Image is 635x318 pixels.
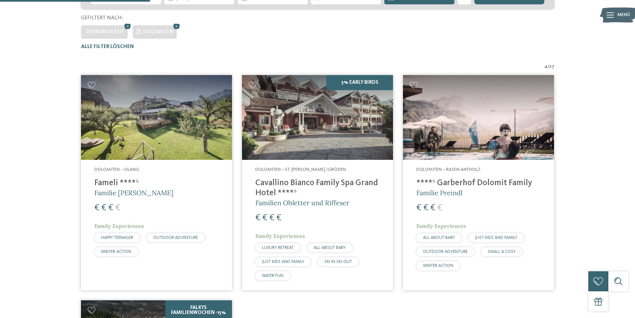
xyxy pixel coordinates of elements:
span: Alle Filter löschen [81,44,134,49]
span: Gefiltert nach: [81,15,123,21]
span: Familie Preindl [416,189,462,197]
span: JUST KIDS AND FAMILY [262,260,304,264]
span: Familie [PERSON_NAME] [94,189,173,197]
span: ALL ABOUT BABY [423,236,455,240]
h4: Cavallino Bianco Family Spa Grand Hotel ****ˢ [255,178,380,198]
span: € [276,214,281,222]
span: Family Experiences [94,223,144,229]
span: SKI-IN SKI-OUT [324,260,352,264]
span: € [262,214,267,222]
h4: ****ˢ Garberhof Dolomit Family [416,178,541,188]
span: Dolomiten – Rasen-Antholz [416,167,480,172]
span: Family Experiences [255,233,305,239]
span: 27 [549,63,554,70]
span: € [255,214,260,222]
span: WINTER ACTION [423,264,453,268]
span: OUTDOOR ADVENTURE [423,250,468,254]
span: € [416,204,421,212]
span: OUTDOOR ADVENTURE [153,236,198,240]
span: JUST KIDS AND FAMILY [475,236,517,240]
span: WINTER ACTION [101,250,131,254]
span: € [94,204,99,212]
a: Familienhotels gesucht? Hier findet ihr die besten! Dolomiten – Olang Fameli ****ˢ Familie [PERSO... [81,75,232,290]
span: HAPPY TEENAGER [101,236,133,240]
span: Dolomiten – Olang [94,167,139,172]
span: € [108,204,113,212]
img: Family Spa Grand Hotel Cavallino Bianco ****ˢ [242,75,393,160]
span: / [547,63,549,70]
span: € [115,204,120,212]
span: Family Experiences [416,223,466,229]
span: WATER FUN [262,274,283,278]
span: Familien Obletter und Riffeser [255,199,349,207]
span: Dolomiten [143,29,173,35]
span: 4 [544,63,547,70]
a: Familienhotels gesucht? Hier findet ihr die besten! Dolomiten – Rasen-Antholz ****ˢ Garberhof Dol... [403,75,554,290]
span: € [423,204,428,212]
span: ALL ABOUT BABY [314,246,346,250]
img: Familienhotels gesucht? Hier findet ihr die besten! [403,75,554,160]
span: € [437,204,442,212]
span: € [269,214,274,222]
span: SMALL & COSY [488,250,516,254]
span: LUXURY RETREAT [262,246,294,250]
span: Öffnungszeit [86,29,124,35]
span: € [430,204,435,212]
a: Familienhotels gesucht? Hier findet ihr die besten! 5% Early Birds Dolomiten – St. [PERSON_NAME] ... [242,75,393,290]
img: Familienhotels gesucht? Hier findet ihr die besten! [81,75,232,160]
span: € [101,204,106,212]
span: Dolomiten – St. [PERSON_NAME] /Gröden [255,167,346,172]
